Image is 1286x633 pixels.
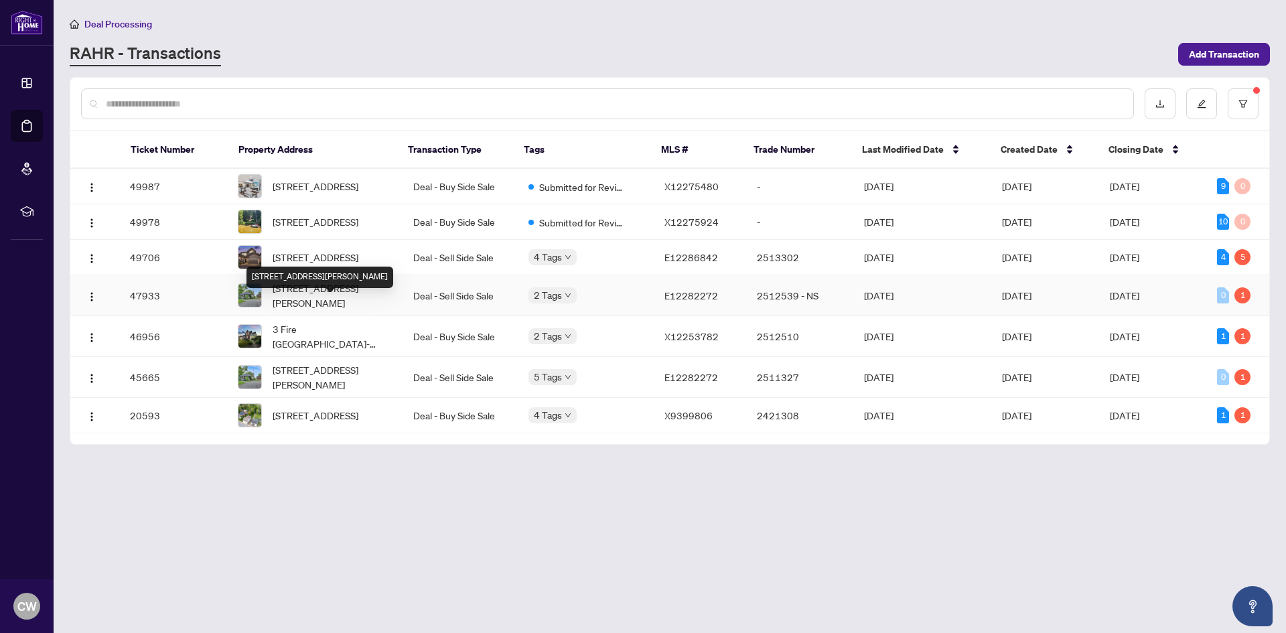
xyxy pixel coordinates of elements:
div: 0 [1234,178,1251,194]
td: - [746,169,853,204]
img: Logo [86,291,97,302]
span: [DATE] [1002,180,1031,192]
img: thumbnail-img [238,284,261,307]
td: 49706 [119,240,226,275]
img: Logo [86,411,97,422]
span: [DATE] [864,180,894,192]
span: E12286842 [664,251,718,263]
th: Ticket Number [120,131,228,169]
span: 4 Tags [534,407,562,423]
td: 49978 [119,204,226,240]
span: Add Transaction [1189,44,1259,65]
td: 2513302 [746,240,853,275]
div: 1 [1234,369,1251,385]
span: Submitted for Review [539,180,626,194]
button: Logo [81,247,102,268]
th: Property Address [228,131,397,169]
img: Logo [86,182,97,193]
span: E12282272 [664,371,718,383]
td: Deal - Sell Side Sale [403,357,518,398]
img: thumbnail-img [238,246,261,269]
div: 5 [1234,249,1251,265]
span: [DATE] [864,409,894,421]
img: Logo [86,332,97,343]
th: Trade Number [743,131,851,169]
span: X12275924 [664,216,719,228]
td: 20593 [119,398,226,433]
span: [DATE] [864,216,894,228]
span: X12253782 [664,330,719,342]
td: - [746,204,853,240]
div: 0 [1217,287,1229,303]
th: Transaction Type [397,131,513,169]
td: 2512510 [746,316,853,357]
div: 1 [1217,407,1229,423]
span: E12282272 [664,289,718,301]
td: 47933 [119,275,226,316]
button: Logo [81,326,102,347]
span: down [565,374,571,380]
div: 1 [1234,328,1251,344]
a: RAHR - Transactions [70,42,221,66]
span: 2 Tags [534,287,562,303]
span: home [70,19,79,29]
span: down [565,292,571,299]
td: Deal - Sell Side Sale [403,275,518,316]
div: 0 [1234,214,1251,230]
div: 1 [1234,407,1251,423]
div: 4 [1217,249,1229,265]
span: 4 Tags [534,249,562,265]
button: Logo [81,175,102,197]
span: 2 Tags [534,328,562,344]
span: X9399806 [664,409,713,421]
span: edit [1197,99,1206,109]
button: Open asap [1232,586,1273,626]
span: [DATE] [864,289,894,301]
img: Logo [86,218,97,228]
div: 0 [1217,369,1229,385]
td: Deal - Buy Side Sale [403,398,518,433]
img: thumbnail-img [238,366,261,389]
span: [DATE] [1002,289,1031,301]
td: 2421308 [746,398,853,433]
td: [DATE] [1099,204,1206,240]
td: Deal - Buy Side Sale [403,169,518,204]
th: MLS # [650,131,743,169]
span: [DATE] [1002,409,1031,421]
div: 1 [1234,287,1251,303]
td: 46956 [119,316,226,357]
td: [DATE] [1099,398,1206,433]
th: Last Modified Date [851,131,990,169]
th: Created Date [990,131,1098,169]
span: [DATE] [864,330,894,342]
td: [DATE] [1099,357,1206,398]
button: Add Transaction [1178,43,1270,66]
td: Deal - Sell Side Sale [403,240,518,275]
td: Deal - Buy Side Sale [403,204,518,240]
div: 10 [1217,214,1229,230]
span: X12275480 [664,180,719,192]
button: Logo [81,211,102,232]
img: thumbnail-img [238,210,261,233]
span: [STREET_ADDRESS] [273,214,358,229]
div: 9 [1217,178,1229,194]
td: [DATE] [1099,275,1206,316]
span: download [1155,99,1165,109]
td: 49987 [119,169,226,204]
span: CW [17,597,37,616]
th: Closing Date [1098,131,1206,169]
img: thumbnail-img [238,325,261,348]
button: filter [1228,88,1259,119]
td: 2512539 - NS [746,275,853,316]
td: 45665 [119,357,226,398]
td: [DATE] [1099,316,1206,357]
button: Logo [81,285,102,306]
span: [STREET_ADDRESS] [273,250,358,265]
span: 3 Fire [GEOGRAPHIC_DATA]-[GEOGRAPHIC_DATA]-[GEOGRAPHIC_DATA], [GEOGRAPHIC_DATA] K0L 1Z0, [GEOGRAP... [273,322,392,351]
span: Deal Processing [84,18,152,30]
span: [DATE] [1002,371,1031,383]
span: [DATE] [864,371,894,383]
span: [DATE] [1002,216,1031,228]
span: Submitted for Review [539,215,626,230]
img: thumbnail-img [238,404,261,427]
